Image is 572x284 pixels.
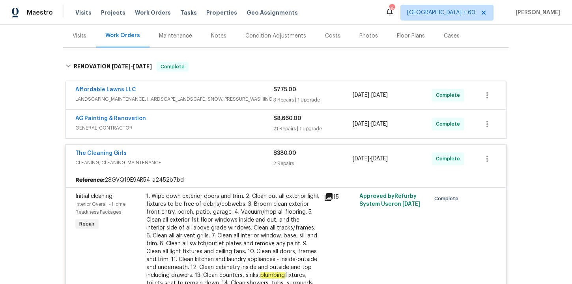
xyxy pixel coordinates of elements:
div: Photos [359,32,378,40]
div: Notes [211,32,226,40]
span: $380.00 [273,150,296,156]
span: Interior Overall - Home Readiness Packages [75,202,125,214]
span: [DATE] [371,156,388,162]
a: Affordable Lawns LLC [75,87,136,92]
span: [DATE] [371,92,388,98]
div: 2SGVQ19E9AR54-a2452b7bd [66,173,506,187]
span: Properties [206,9,237,17]
div: 3 Repairs | 1 Upgrade [273,96,353,104]
span: - [353,155,388,163]
span: Projects [101,9,125,17]
span: [DATE] [112,64,131,69]
span: [DATE] [402,201,420,207]
span: - [353,91,388,99]
span: Initial cleaning [75,194,112,199]
span: Repair [76,220,98,228]
span: $8,660.00 [273,116,301,121]
div: 657 [389,5,394,13]
span: $775.00 [273,87,296,92]
span: [DATE] [353,92,369,98]
div: 2 Repairs [273,160,353,167]
span: Maestro [27,9,53,17]
span: CLEANING, CLEANING_MAINTENANCE [75,159,273,167]
div: 15 [324,192,355,202]
span: Complete [436,120,463,128]
span: [GEOGRAPHIC_DATA] + 60 [407,9,475,17]
span: [PERSON_NAME] [512,9,560,17]
span: Work Orders [135,9,171,17]
span: [DATE] [371,121,388,127]
span: [DATE] [133,64,152,69]
span: - [112,64,152,69]
div: Maintenance [159,32,192,40]
div: Condition Adjustments [245,32,306,40]
span: [DATE] [353,121,369,127]
span: - [353,120,388,128]
span: Geo Assignments [247,9,298,17]
span: Complete [157,63,188,71]
span: LANDSCAPING_MAINTENANCE, HARDSCAPE_LANDSCAPE, SNOW, PRESSURE_WASHING [75,95,273,103]
b: Reference: [75,176,105,184]
span: Visits [75,9,92,17]
div: 21 Repairs | 1 Upgrade [273,125,353,133]
span: Tasks [180,10,197,15]
span: Complete [436,155,463,163]
div: Work Orders [105,32,140,39]
em: plumbing [260,272,285,278]
div: Costs [325,32,340,40]
div: Visits [73,32,86,40]
span: Complete [434,195,462,203]
a: The Cleaning Girls [75,150,127,156]
span: GENERAL_CONTRACTOR [75,124,273,132]
a: AG Painting & Renovation [75,116,146,121]
div: Floor Plans [397,32,425,40]
h6: RENOVATION [74,62,152,71]
span: Complete [436,91,463,99]
span: [DATE] [353,156,369,162]
div: Cases [444,32,460,40]
div: RENOVATION [DATE]-[DATE]Complete [63,54,509,79]
span: Approved by Refurby System User on [359,194,420,207]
